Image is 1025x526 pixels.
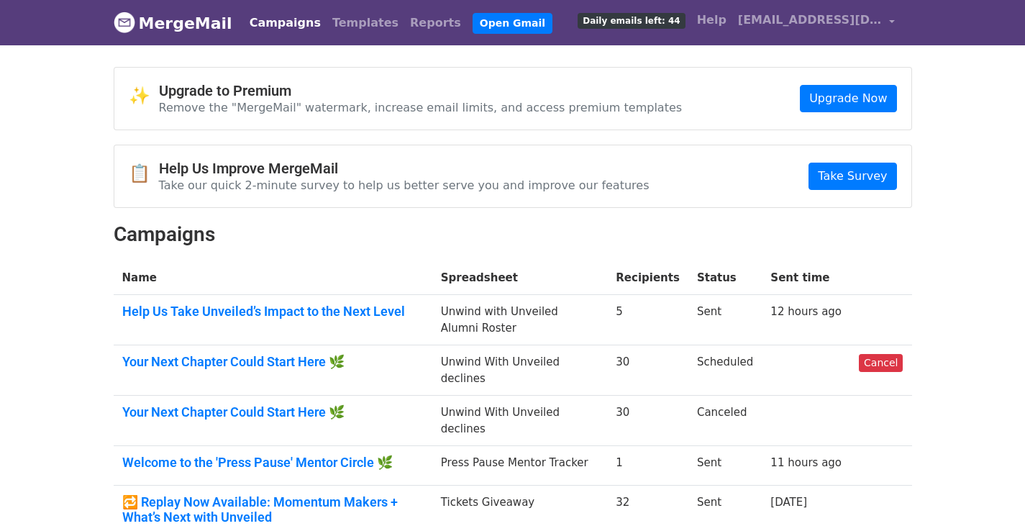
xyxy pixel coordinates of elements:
h4: Upgrade to Premium [159,82,683,99]
th: Status [688,261,762,295]
td: Unwind With Unveiled declines [432,345,608,396]
a: Help Us Take Unveiled’s Impact to the Next Level [122,304,424,319]
td: Canceled [688,396,762,446]
a: Templates [327,9,404,37]
span: ✨ [129,86,159,106]
td: Unwind with Unveiled Alumni Roster [432,295,608,345]
img: MergeMail logo [114,12,135,33]
td: Unwind With Unveiled declines [432,396,608,446]
a: MergeMail [114,8,232,38]
a: [EMAIL_ADDRESS][DOMAIN_NAME] [732,6,901,40]
td: Sent [688,295,762,345]
td: 1 [607,446,688,486]
span: Daily emails left: 44 [578,13,685,29]
a: Your Next Chapter Could Start Here 🌿 [122,354,424,370]
th: Spreadsheet [432,261,608,295]
a: Cancel [859,354,903,372]
th: Name [114,261,432,295]
p: Take our quick 2-minute survey to help us better serve you and improve our features [159,178,650,193]
td: 30 [607,396,688,446]
td: Scheduled [688,345,762,396]
a: [DATE] [770,496,807,509]
a: Campaigns [244,9,327,37]
th: Sent time [762,261,850,295]
a: Upgrade Now [800,85,896,112]
a: Open Gmail [473,13,552,34]
a: Daily emails left: 44 [572,6,691,35]
a: Take Survey [808,163,896,190]
span: 📋 [129,163,159,184]
a: Help [691,6,732,35]
td: Press Pause Mentor Tracker [432,446,608,486]
a: 11 hours ago [770,456,842,469]
a: Welcome to the 'Press Pause' Mentor Circle 🌿 [122,455,424,471]
td: 5 [607,295,688,345]
td: Sent [688,446,762,486]
th: Recipients [607,261,688,295]
p: Remove the "MergeMail" watermark, increase email limits, and access premium templates [159,100,683,115]
a: Reports [404,9,467,37]
span: [EMAIL_ADDRESS][DOMAIN_NAME] [738,12,882,29]
h2: Campaigns [114,222,912,247]
a: Your Next Chapter Could Start Here 🌿 [122,404,424,420]
a: 🔁 Replay Now Available: Momentum Makers + What’s Next with Unveiled [122,494,424,525]
a: 12 hours ago [770,305,842,318]
td: 30 [607,345,688,396]
h4: Help Us Improve MergeMail [159,160,650,177]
